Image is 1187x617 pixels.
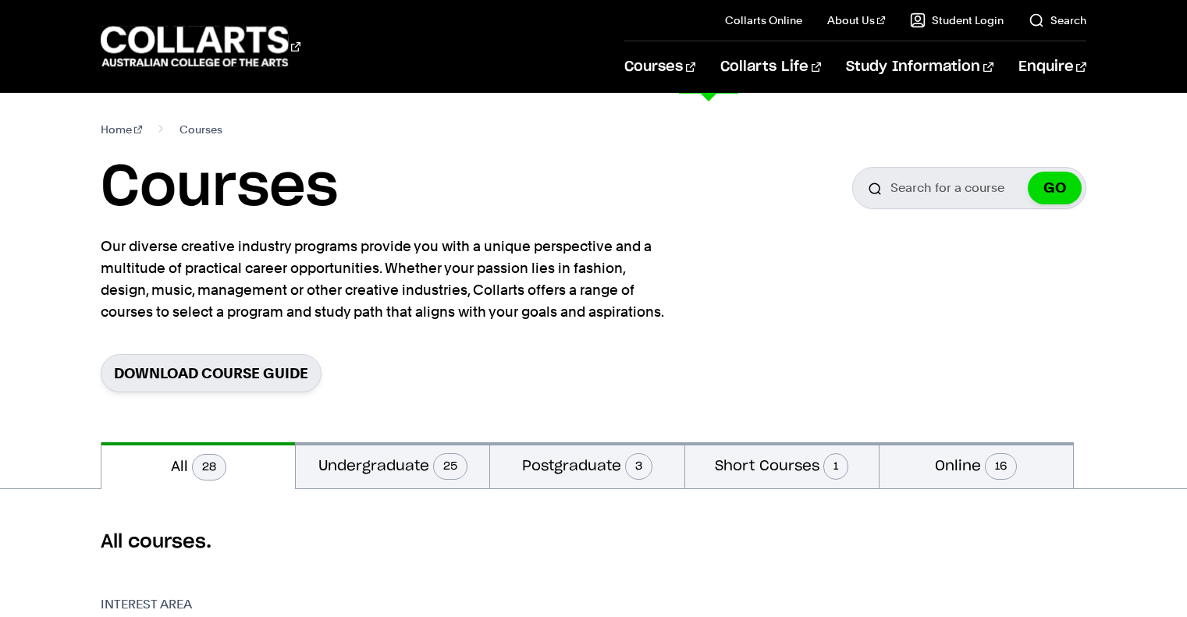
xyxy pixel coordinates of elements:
[624,41,695,93] a: Courses
[823,453,848,480] span: 1
[846,41,993,93] a: Study Information
[725,12,802,28] a: Collarts Online
[685,442,879,488] button: Short Courses1
[1029,12,1086,28] a: Search
[101,354,322,392] a: Download Course Guide
[720,41,821,93] a: Collarts Life
[101,236,670,323] p: Our diverse creative industry programs provide you with a unique perspective and a multitude of p...
[433,453,467,480] span: 25
[1028,172,1082,204] button: GO
[852,167,1086,209] input: Search for a course
[101,530,1086,555] h2: All courses.
[910,12,1004,28] a: Student Login
[101,442,295,489] button: All28
[880,442,1073,488] button: Online16
[101,153,338,223] h1: Courses
[179,119,222,140] span: Courses
[1018,41,1086,93] a: Enquire
[985,453,1017,480] span: 16
[101,595,287,614] h3: Interest Area
[490,442,684,488] button: Postgraduate3
[296,442,489,488] button: Undergraduate25
[101,119,142,140] a: Home
[192,454,226,480] span: 28
[625,453,652,480] span: 3
[827,12,885,28] a: About Us
[101,24,300,69] div: Go to homepage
